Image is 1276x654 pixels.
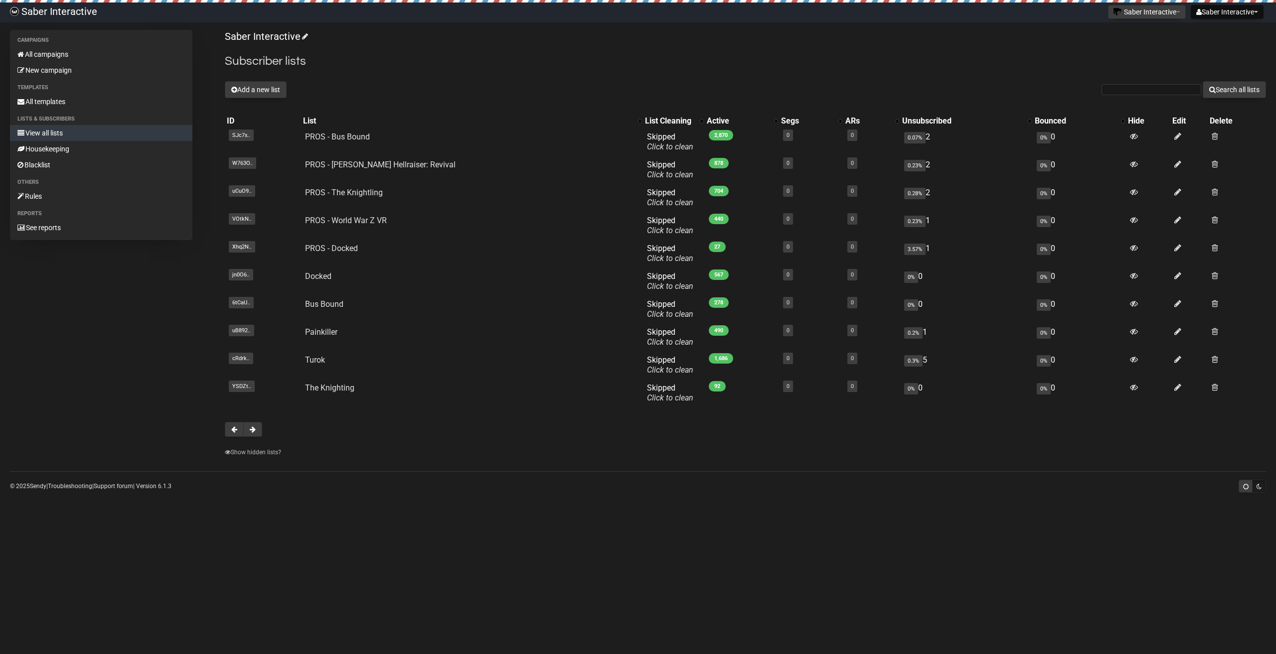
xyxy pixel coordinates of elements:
span: 278 [709,297,729,308]
th: ID: No sort applied, sorting is disabled [225,114,301,128]
td: 0 [1033,128,1126,156]
td: 2 [900,184,1032,212]
h2: Subscriber lists [225,52,1266,70]
div: Segs [781,116,833,126]
a: PROS - The Knightling [305,188,383,197]
span: Skipped [647,271,693,291]
span: 0% [1037,327,1051,339]
span: Skipped [647,188,693,207]
a: Click to clean [647,337,693,347]
a: 0 [851,327,854,334]
span: 0% [904,299,918,311]
a: 0 [787,299,790,306]
td: 1 [900,212,1032,240]
span: 2,870 [709,130,733,140]
span: 0% [1037,132,1051,143]
a: Rules [10,188,192,204]
th: Hide: No sort applied, sorting is disabled [1126,114,1170,128]
span: 0.3% [904,355,923,367]
td: 1 [900,240,1032,267]
a: Troubleshooting [48,483,92,490]
a: PROS - [PERSON_NAME] Hellraiser: Revival [305,160,456,169]
a: 0 [787,216,790,222]
span: 878 [709,158,729,168]
a: PROS - Bus Bound [305,132,370,141]
a: Turok [305,355,325,365]
a: Click to clean [647,226,693,235]
div: Hide [1128,116,1168,126]
td: 0 [1033,267,1126,295]
a: Support forum [94,483,133,490]
span: Skipped [647,216,693,235]
th: List: No sort applied, activate to apply an ascending sort [301,114,643,128]
th: List Cleaning: No sort applied, activate to apply an ascending sort [643,114,705,128]
span: VOtkN.. [229,213,255,225]
div: List Cleaning [645,116,695,126]
div: List [303,116,633,126]
th: Delete: No sort applied, sorting is disabled [1208,114,1266,128]
li: Others [10,176,192,188]
li: Templates [10,82,192,94]
td: 2 [900,156,1032,184]
span: 0% [1037,355,1051,367]
a: The Knighting [305,383,354,392]
td: 0 [1033,295,1126,323]
span: 490 [709,325,729,336]
a: 0 [787,132,790,138]
span: 440 [709,214,729,224]
li: Reports [10,208,192,220]
span: 0% [1037,244,1051,255]
td: 0 [900,267,1032,295]
button: Add a new list [225,81,287,98]
span: Skipped [647,299,693,319]
span: 0% [1037,160,1051,171]
td: 0 [1033,156,1126,184]
img: ec1bccd4d48495f5e7d53d9a520ba7e5 [10,7,19,16]
span: 0% [1037,216,1051,227]
a: Click to clean [647,170,693,179]
span: Skipped [647,355,693,375]
a: Click to clean [647,198,693,207]
a: 0 [787,160,790,166]
th: Active: No sort applied, activate to apply an ascending sort [705,114,779,128]
span: Skipped [647,160,693,179]
a: See reports [10,220,192,236]
div: Edit [1172,116,1206,126]
td: 0 [900,379,1032,407]
span: uCuO9.. [229,185,255,197]
span: Skipped [647,383,693,402]
a: 0 [787,188,790,194]
li: Lists & subscribers [10,113,192,125]
td: 5 [900,351,1032,379]
th: Bounced: No sort applied, activate to apply an ascending sort [1033,114,1126,128]
span: Skipped [647,327,693,347]
td: 0 [900,295,1032,323]
div: Delete [1210,116,1264,126]
a: 0 [851,132,854,138]
a: Docked [305,271,331,281]
a: 0 [851,383,854,390]
td: 0 [1033,212,1126,240]
a: PROS - World War Z VR [305,216,387,225]
span: 0.28% [904,188,926,199]
a: View all lists [10,125,192,141]
a: Click to clean [647,309,693,319]
td: 0 [1033,379,1126,407]
span: 1,686 [709,353,733,364]
a: Saber Interactive [225,30,307,42]
a: 0 [787,327,790,334]
th: Edit: No sort applied, sorting is disabled [1170,114,1208,128]
a: 0 [787,383,790,390]
button: Saber Interactive [1191,5,1264,19]
button: Search all lists [1203,81,1266,98]
li: Campaigns [10,34,192,46]
a: 0 [851,216,854,222]
span: 0% [904,271,918,283]
th: ARs: No sort applied, activate to apply an ascending sort [843,114,900,128]
div: ARs [845,116,890,126]
a: PROS - Docked [305,244,358,253]
span: cRdrk.. [229,353,253,364]
a: New campaign [10,62,192,78]
a: 0 [851,355,854,362]
span: 6tCaU.. [229,297,254,308]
